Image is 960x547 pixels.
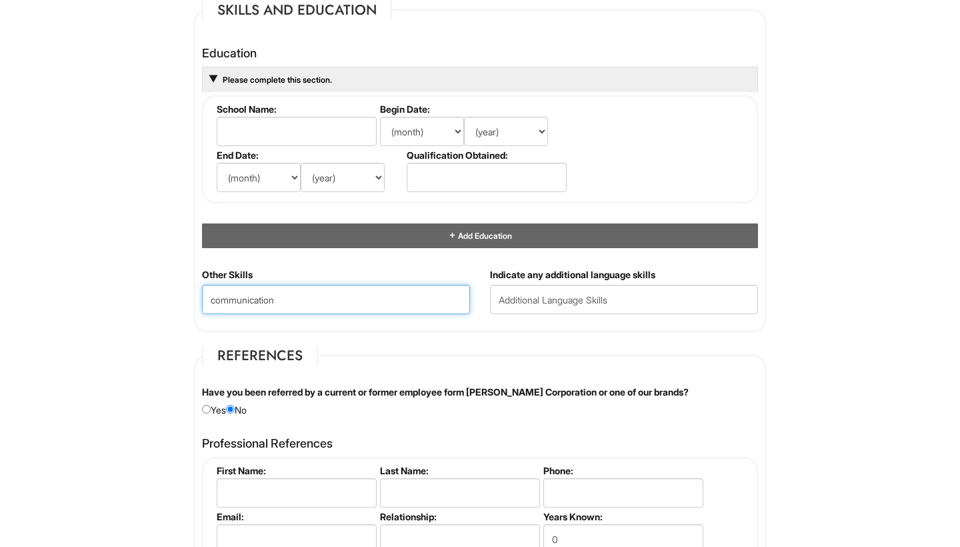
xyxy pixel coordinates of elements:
[217,465,375,476] label: First Name:
[202,346,318,366] legend: References
[448,231,512,241] a: Add Education
[202,386,689,399] label: Have you been referred by a current or former employee form [PERSON_NAME] Corporation or one of o...
[543,511,701,522] label: Years Known:
[490,268,655,282] label: Indicate any additional language skills
[490,285,758,314] input: Additional Language Skills
[543,465,701,476] label: Phone:
[380,103,565,115] label: Begin Date:
[202,285,470,314] input: Other Skills
[202,437,758,450] h4: Professional References
[457,231,512,241] span: Add Education
[221,75,332,85] a: Please complete this section.
[380,511,538,522] label: Relationship:
[217,103,375,115] label: School Name:
[192,386,768,417] div: Yes No
[217,511,375,522] label: Email:
[217,149,401,161] label: End Date:
[380,465,538,476] label: Last Name:
[202,47,758,60] h4: Education
[202,268,253,282] label: Other Skills
[407,149,565,161] label: Qualification Obtained:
